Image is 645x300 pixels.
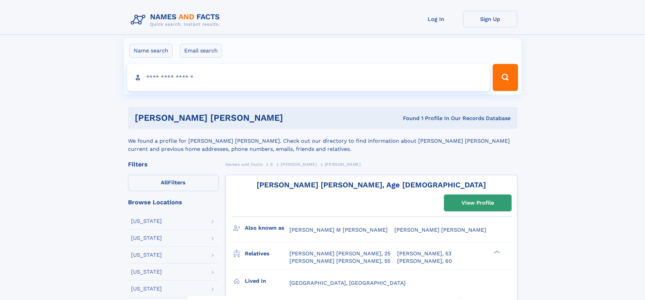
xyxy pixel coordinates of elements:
label: Filters [128,175,219,191]
a: [PERSON_NAME] [PERSON_NAME], 25 [289,250,390,257]
div: View Profile [461,195,494,211]
a: [PERSON_NAME], 60 [397,257,452,265]
div: Found 1 Profile In Our Records Database [343,115,511,122]
h3: Lived in [245,275,289,287]
span: [GEOGRAPHIC_DATA], [GEOGRAPHIC_DATA] [289,280,406,286]
h3: Also known as [245,222,289,234]
a: Log In [409,11,463,27]
div: ❯ [492,250,500,254]
input: search input [127,64,490,91]
label: Name search [129,44,173,58]
h3: Relatives [245,248,289,259]
div: [US_STATE] [131,269,162,275]
span: [PERSON_NAME] [281,162,317,167]
a: Names and Facts [225,160,263,168]
span: [PERSON_NAME] [325,162,361,167]
img: Logo Names and Facts [128,11,225,29]
div: [US_STATE] [131,252,162,258]
div: We found a profile for [PERSON_NAME] [PERSON_NAME]. Check out our directory to find information a... [128,129,517,153]
div: [US_STATE] [131,286,162,292]
span: S [270,162,273,167]
a: S [270,160,273,168]
div: Browse Locations [128,199,219,205]
a: View Profile [444,195,511,211]
div: [US_STATE] [131,218,162,224]
a: Sign Up [463,11,517,27]
div: Filters [128,161,219,167]
span: All [161,179,168,186]
a: [PERSON_NAME] [PERSON_NAME], Age [DEMOGRAPHIC_DATA] [257,181,486,189]
span: [PERSON_NAME] [PERSON_NAME] [394,227,486,233]
div: [US_STATE] [131,235,162,241]
a: [PERSON_NAME] [281,160,317,168]
a: [PERSON_NAME], 53 [397,250,451,257]
button: Search Button [493,64,518,91]
span: [PERSON_NAME] M [PERSON_NAME] [289,227,388,233]
label: Email search [180,44,222,58]
a: [PERSON_NAME] [PERSON_NAME], 55 [289,257,390,265]
h1: [PERSON_NAME] [PERSON_NAME] [135,114,343,122]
